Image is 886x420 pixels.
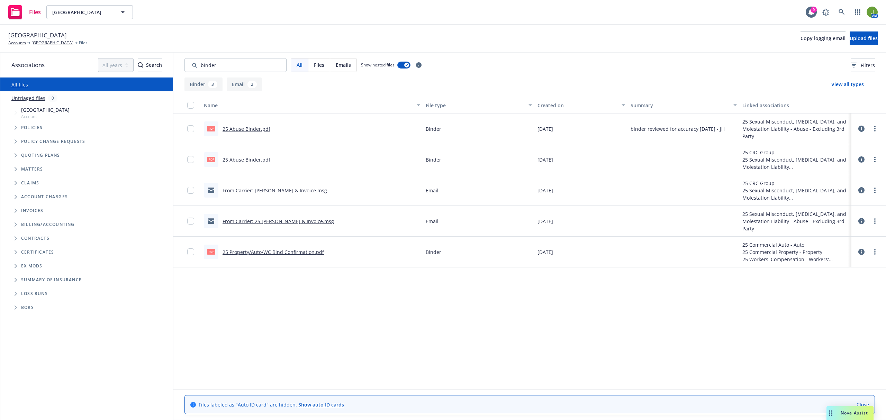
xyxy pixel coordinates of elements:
[187,187,194,194] input: Toggle Row Selected
[223,249,324,255] a: 25 Property/Auto/WC Bind Confirmation.pdf
[187,218,194,225] input: Toggle Row Selected
[740,97,851,113] button: Linked associations
[871,186,879,194] a: more
[742,149,849,156] div: 25 CRC Group
[297,61,302,69] span: All
[46,5,133,19] button: [GEOGRAPHIC_DATA]
[336,61,351,69] span: Emails
[742,156,849,171] div: 25 Sexual Misconduct, [MEDICAL_DATA], and Molestation Liability
[208,81,217,88] div: 3
[184,77,223,91] button: Binder
[223,187,327,194] a: From Carrier: [PERSON_NAME] & Invoice.msg
[871,125,879,133] a: more
[21,153,60,157] span: Quoting plans
[21,113,70,119] span: Account
[742,187,849,201] div: 25 Sexual Misconduct, [MEDICAL_DATA], and Molestation Liability
[631,125,725,133] span: binder reviewed for accuracy [DATE] - JH
[0,218,173,314] div: Folder Tree Example
[742,241,849,248] div: 25 Commercial Auto - Auto
[628,97,740,113] button: Summary
[21,126,43,130] span: Policies
[207,157,215,162] span: pdf
[851,5,865,19] a: Switch app
[819,5,833,19] a: Report a Bug
[187,156,194,163] input: Toggle Row Selected
[742,118,849,140] div: 25 Sexual Misconduct, [MEDICAL_DATA], and Molestation Liability - Abuse - Excluding 3rd Party
[79,40,88,46] span: Files
[850,35,878,42] span: Upload files
[535,97,628,113] button: Created on
[631,102,729,109] div: Summary
[21,278,82,282] span: Summary of insurance
[21,264,42,268] span: Ex Mods
[742,180,849,187] div: 25 CRC Group
[187,248,194,255] input: Toggle Row Selected
[537,248,553,256] span: [DATE]
[6,2,44,22] a: Files
[314,61,324,69] span: Files
[871,217,879,225] a: more
[21,106,70,113] span: [GEOGRAPHIC_DATA]
[247,81,257,88] div: 2
[361,62,395,68] span: Show nested files
[207,249,215,254] span: pdf
[826,406,874,420] button: Nova Assist
[29,9,41,15] span: Files
[21,236,49,240] span: Contracts
[21,305,34,310] span: BORs
[11,61,45,70] span: Associations
[537,102,617,109] div: Created on
[11,81,28,88] a: All files
[426,248,441,256] span: Binder
[867,7,878,18] img: photo
[8,40,26,46] a: Accounts
[537,156,553,163] span: [DATE]
[21,222,75,227] span: Billing/Accounting
[426,218,439,225] span: Email
[138,58,162,72] div: Search
[187,125,194,132] input: Toggle Row Selected
[21,209,44,213] span: Invoices
[742,102,849,109] div: Linked associations
[801,31,846,45] button: Copy logging email
[820,77,875,91] button: View all types
[21,250,54,254] span: Certificates
[426,187,439,194] span: Email
[742,210,849,232] div: 25 Sexual Misconduct, [MEDICAL_DATA], and Molestation Liability - Abuse - Excluding 3rd Party
[11,94,45,102] a: Untriaged files
[850,31,878,45] button: Upload files
[835,5,849,19] a: Search
[223,156,270,163] a: 25 Abuse Binder.pdf
[0,105,173,218] div: Tree Example
[31,40,73,46] a: [GEOGRAPHIC_DATA]
[21,167,43,171] span: Matters
[223,126,270,132] a: 25 Abuse Binder.pdf
[851,62,875,69] span: Filters
[8,31,67,40] span: [GEOGRAPHIC_DATA]
[426,125,441,133] span: Binder
[857,401,869,408] a: Close
[742,248,849,256] div: 25 Commercial Property - Property
[841,410,868,416] span: Nova Assist
[871,248,879,256] a: more
[207,126,215,131] span: pdf
[298,401,344,408] a: Show auto ID cards
[21,195,68,199] span: Account charges
[426,102,524,109] div: File type
[52,9,112,16] span: [GEOGRAPHIC_DATA]
[184,58,287,72] input: Search by keyword...
[227,77,262,91] button: Email
[851,58,875,72] button: Filters
[21,292,48,296] span: Loss Runs
[201,97,423,113] button: Name
[826,406,835,420] div: Drag to move
[871,155,879,164] a: more
[537,187,553,194] span: [DATE]
[811,7,817,13] div: 9
[861,62,875,69] span: Filters
[742,256,849,263] div: 25 Workers' Compensation - Workers' Compensation
[138,58,162,72] button: SearchSearch
[801,35,846,42] span: Copy logging email
[426,156,441,163] span: Binder
[187,102,194,109] input: Select all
